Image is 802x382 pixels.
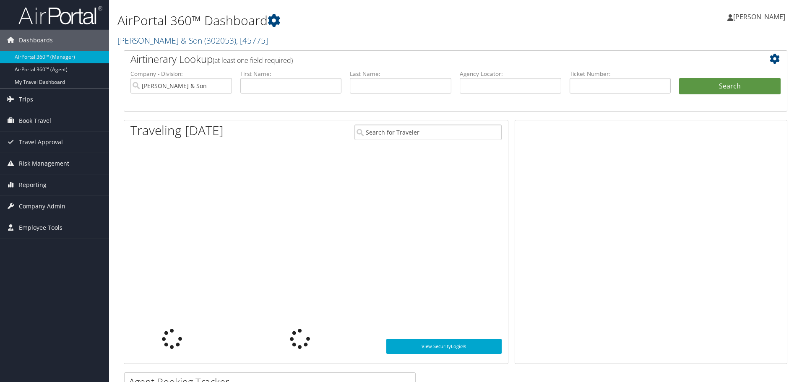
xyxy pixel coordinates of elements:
span: Book Travel [19,110,51,131]
label: Last Name: [350,70,451,78]
input: Search for Traveler [354,125,502,140]
button: Search [679,78,781,95]
img: airportal-logo.png [18,5,102,25]
span: Reporting [19,174,47,195]
span: , [ 45775 ] [236,35,268,46]
span: Travel Approval [19,132,63,153]
h1: AirPortal 360™ Dashboard [117,12,568,29]
span: Employee Tools [19,217,62,238]
a: View SecurityLogic® [386,339,502,354]
a: [PERSON_NAME] [727,4,794,29]
h2: Airtinerary Lookup [130,52,725,66]
h1: Traveling [DATE] [130,122,224,139]
label: Ticket Number: [570,70,671,78]
span: [PERSON_NAME] [733,12,785,21]
span: Dashboards [19,30,53,51]
label: Company - Division: [130,70,232,78]
span: Risk Management [19,153,69,174]
span: Trips [19,89,33,110]
span: ( 302053 ) [204,35,236,46]
span: (at least one field required) [213,56,293,65]
a: [PERSON_NAME] & Son [117,35,268,46]
span: Company Admin [19,196,65,217]
label: Agency Locator: [460,70,561,78]
label: First Name: [240,70,342,78]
